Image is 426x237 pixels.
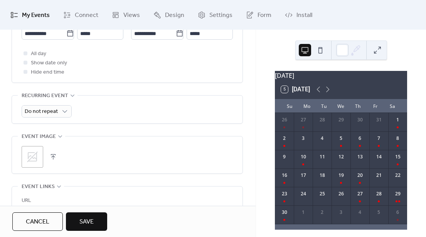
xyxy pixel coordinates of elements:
[22,9,50,21] span: My Events
[375,190,382,197] div: 28
[31,68,64,77] span: Hide end time
[300,190,307,197] div: 24
[281,116,288,123] div: 26
[332,99,349,113] div: We
[258,9,271,21] span: Form
[384,99,401,113] div: Sa
[375,209,382,216] div: 5
[5,3,56,27] a: My Events
[357,135,364,142] div: 6
[66,212,107,231] button: Save
[350,99,367,113] div: Th
[22,196,231,205] div: URL
[300,172,307,179] div: 17
[338,172,345,179] div: 19
[12,212,63,231] button: Cancel
[375,153,382,160] div: 14
[300,153,307,160] div: 10
[240,3,277,27] a: Form
[296,9,312,21] span: Install
[22,146,43,168] div: ;
[106,3,146,27] a: Views
[192,3,238,27] a: Settings
[281,135,288,142] div: 2
[79,217,94,227] span: Save
[357,209,364,216] div: 4
[319,190,326,197] div: 25
[281,209,288,216] div: 30
[275,71,407,80] div: [DATE]
[394,172,401,179] div: 22
[315,99,332,113] div: Tu
[367,99,384,113] div: Fr
[22,132,56,141] span: Event image
[319,153,326,160] div: 11
[394,190,401,197] div: 29
[338,153,345,160] div: 12
[281,99,298,113] div: Su
[357,190,364,197] div: 27
[57,3,104,27] a: Connect
[338,135,345,142] div: 5
[281,172,288,179] div: 16
[319,172,326,179] div: 18
[298,99,315,113] div: Mo
[25,106,58,117] span: Do not repeat
[394,153,401,160] div: 15
[357,116,364,123] div: 30
[279,3,318,27] a: Install
[278,84,313,95] button: 5[DATE]
[357,153,364,160] div: 13
[31,49,46,59] span: All day
[357,172,364,179] div: 20
[148,3,190,27] a: Design
[375,172,382,179] div: 21
[123,9,140,21] span: Views
[338,116,345,123] div: 29
[319,116,326,123] div: 28
[22,182,55,192] span: Event links
[394,116,401,123] div: 1
[338,190,345,197] div: 26
[281,190,288,197] div: 23
[319,209,326,216] div: 2
[31,59,67,68] span: Show date only
[165,9,184,21] span: Design
[26,217,49,227] span: Cancel
[281,153,288,160] div: 9
[319,135,326,142] div: 4
[300,209,307,216] div: 1
[209,9,232,21] span: Settings
[338,209,345,216] div: 3
[375,135,382,142] div: 7
[394,135,401,142] div: 8
[300,135,307,142] div: 3
[22,91,68,101] span: Recurring event
[300,116,307,123] div: 27
[75,9,98,21] span: Connect
[375,116,382,123] div: 31
[394,209,401,216] div: 6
